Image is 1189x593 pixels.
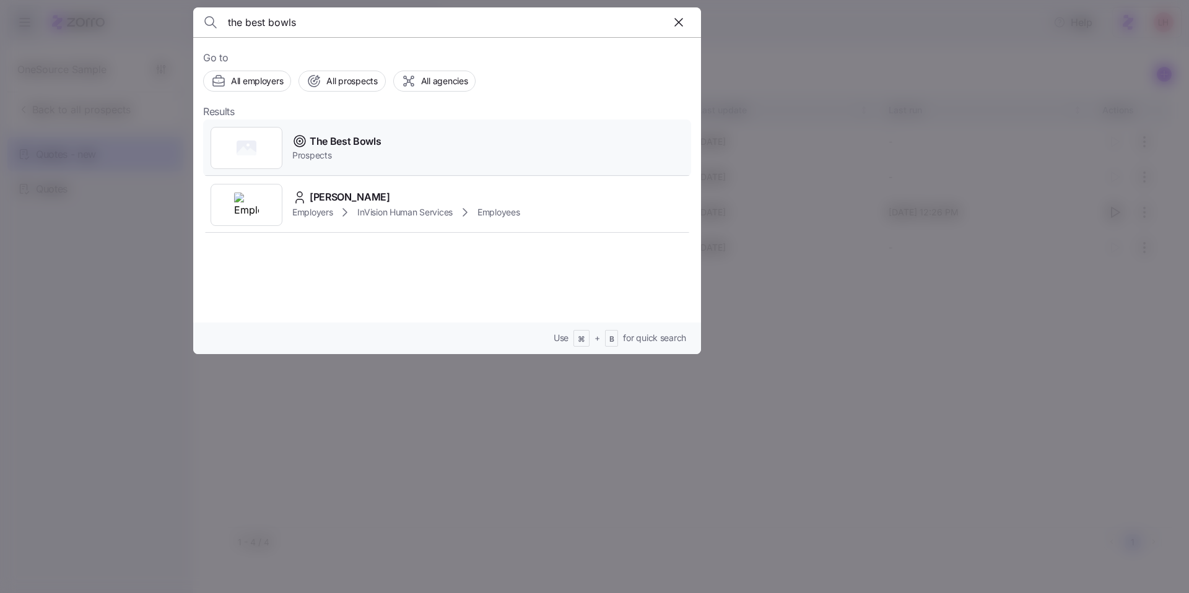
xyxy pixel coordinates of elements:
[609,334,614,345] span: B
[203,104,235,119] span: Results
[292,206,333,219] span: Employers
[203,71,291,92] button: All employers
[594,332,600,344] span: +
[310,134,381,149] span: The Best Bowls
[623,332,686,344] span: for quick search
[326,75,377,87] span: All prospects
[554,332,568,344] span: Use
[393,71,476,92] button: All agencies
[203,50,691,66] span: Go to
[234,193,259,217] img: Employer logo
[578,334,585,345] span: ⌘
[421,75,468,87] span: All agencies
[298,71,385,92] button: All prospects
[310,189,390,205] span: [PERSON_NAME]
[292,149,381,162] span: Prospects
[357,206,453,219] span: InVision Human Services
[231,75,283,87] span: All employers
[477,206,520,219] span: Employees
